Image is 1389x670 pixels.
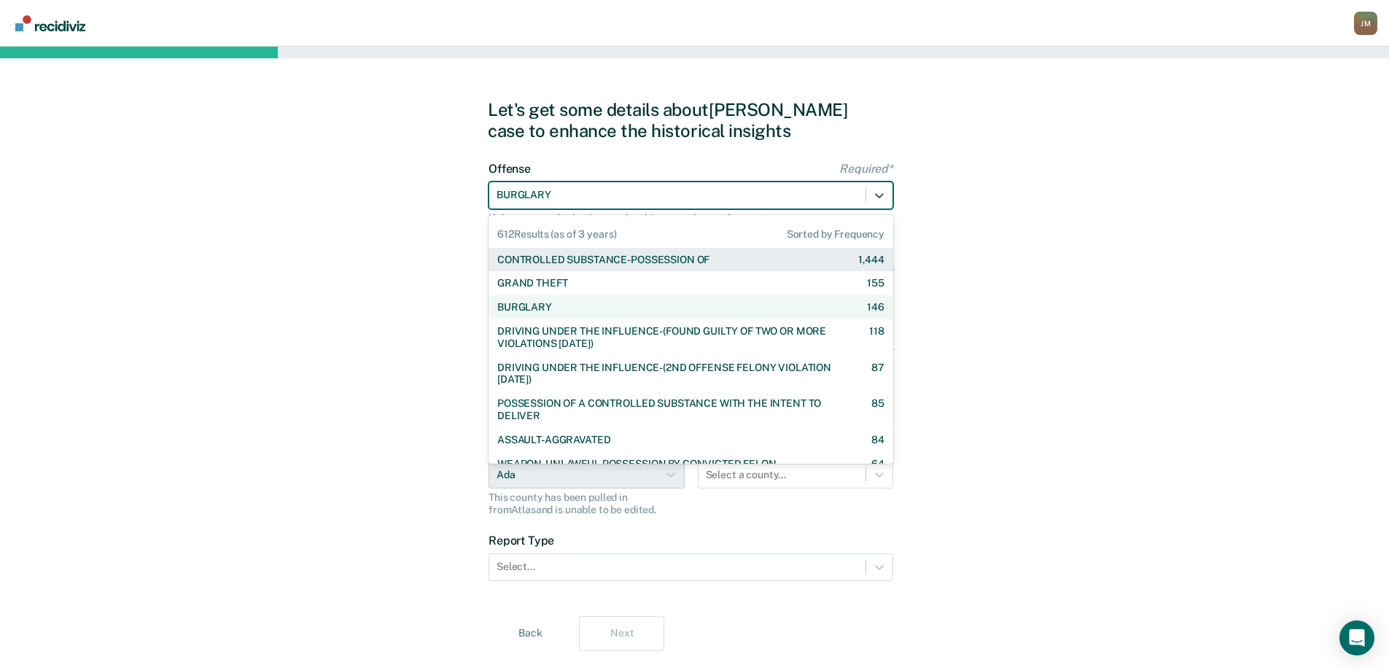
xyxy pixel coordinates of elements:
[489,534,893,548] label: Report Type
[497,362,846,386] div: DRIVING UNDER THE INFLUENCE-(2ND OFFENSE FELONY VIOLATION [DATE])
[869,325,884,350] div: 118
[787,228,884,241] span: Sorted by Frequency
[871,434,884,446] div: 84
[497,301,552,313] div: BURGLARY
[489,491,685,516] div: This county has been pulled in from Atlas and is unable to be edited.
[1339,620,1374,655] div: Open Intercom Messenger
[497,228,616,241] span: 612 Results (as of 3 years)
[871,458,884,470] div: 64
[858,254,884,266] div: 1,444
[871,362,884,386] div: 87
[488,616,573,651] button: Back
[497,254,709,266] div: CONTROLLED SUBSTANCE-POSSESSION OF
[497,458,777,470] div: WEAPON-UNLAWFUL POSSESSION BY CONVICTED FELON
[579,616,664,651] button: Next
[497,325,844,350] div: DRIVING UNDER THE INFLUENCE-(FOUND GUILTY OF TWO OR MORE VIOLATIONS [DATE])
[489,162,893,176] label: Offense
[15,15,85,31] img: Recidiviz
[867,277,884,289] div: 155
[488,99,901,141] div: Let's get some details about [PERSON_NAME] case to enhance the historical insights
[867,301,884,313] div: 146
[1354,12,1377,35] div: J M
[497,434,610,446] div: ASSAULT-AGGRAVATED
[1354,12,1377,35] button: Profile dropdown button
[489,212,893,225] div: If there are multiple charges for this case, choose the most severe
[497,397,846,422] div: POSSESSION OF A CONTROLLED SUBSTANCE WITH THE INTENT TO DELIVER
[497,277,567,289] div: GRAND THEFT
[839,162,893,176] span: Required*
[871,397,884,422] div: 85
